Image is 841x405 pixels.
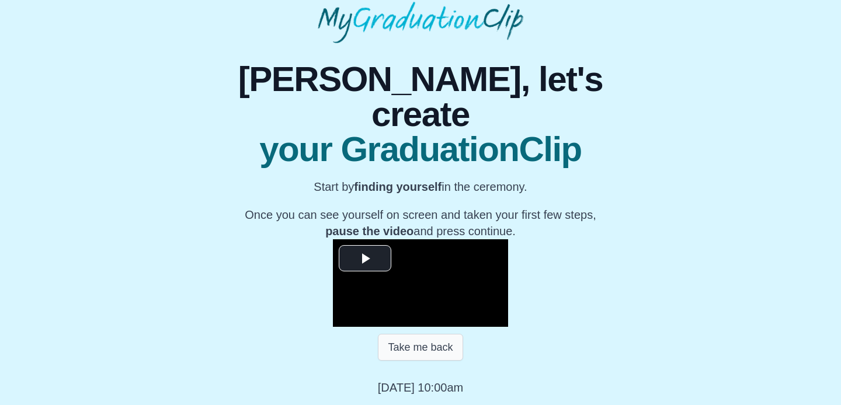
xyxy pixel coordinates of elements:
p: Start by in the ceremony. [210,179,631,195]
div: Video Player [333,239,508,327]
span: your GraduationClip [210,132,631,167]
button: Play Video [339,245,391,271]
p: Once you can see yourself on screen and taken your first few steps, and press continue. [210,207,631,239]
b: pause the video [325,225,413,238]
span: [PERSON_NAME], let's create [210,62,631,132]
b: finding yourself [354,180,442,193]
p: [DATE] 10:00am [378,379,463,396]
button: Take me back [378,334,463,361]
